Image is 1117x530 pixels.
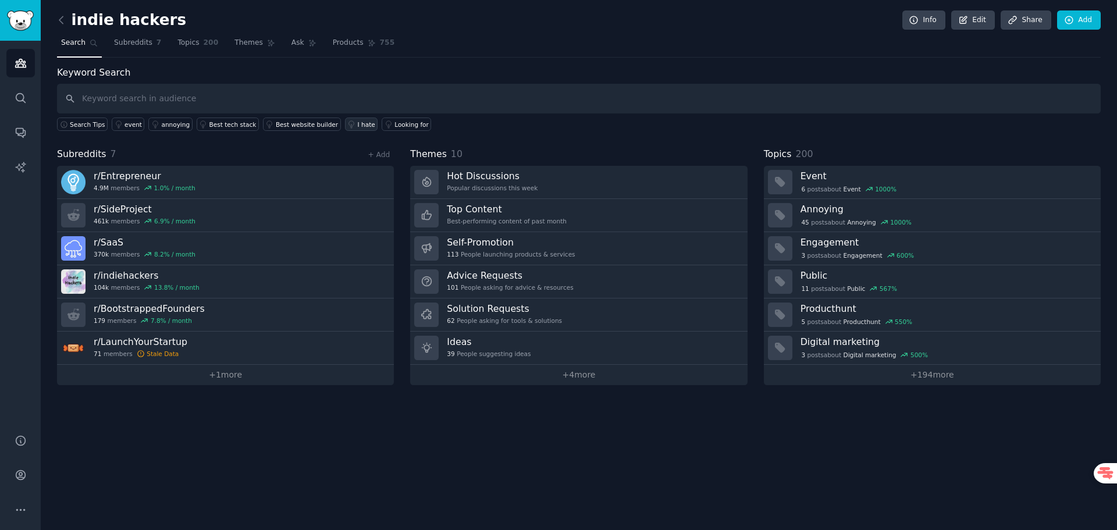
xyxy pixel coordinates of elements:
[156,38,162,48] span: 7
[844,185,861,193] span: Event
[410,298,747,332] a: Solution Requests62People asking for tools & solutions
[447,316,562,325] div: People asking for tools & solutions
[147,350,179,358] div: Stale Data
[148,118,192,131] a: annoying
[447,283,458,291] span: 101
[94,336,187,348] h3: r/ LaunchYourStartup
[57,118,108,131] button: Search Tips
[173,34,222,58] a: Topics200
[844,318,881,326] span: Producthunt
[57,84,1101,113] input: Keyword search in audience
[447,250,575,258] div: People launching products & services
[94,170,195,182] h3: r/ Entrepreneur
[764,147,792,162] span: Topics
[111,148,116,159] span: 7
[394,120,429,129] div: Looking for
[70,120,105,129] span: Search Tips
[94,316,205,325] div: members
[154,184,195,192] div: 1.0 % / month
[447,203,567,215] h3: Top Content
[801,336,1093,348] h3: Digital marketing
[801,251,805,259] span: 3
[94,303,205,315] h3: r/ BootstrappedFounders
[291,38,304,48] span: Ask
[801,203,1093,215] h3: Annoying
[57,332,394,365] a: r/LaunchYourStartup71membersStale Data
[230,34,279,58] a: Themes
[329,34,399,58] a: Products755
[94,184,109,192] span: 4.9M
[447,269,573,282] h3: Advice Requests
[57,298,394,332] a: r/BootstrappedFounders179members7.8% / month
[844,351,897,359] span: Digital marketing
[57,166,394,199] a: r/Entrepreneur4.9Mmembers1.0% / month
[154,217,195,225] div: 6.9 % / month
[410,265,747,298] a: Advice Requests101People asking for advice & resources
[161,120,190,129] div: annoying
[764,199,1101,232] a: Annoying45postsaboutAnnoying1000%
[110,34,165,58] a: Subreddits7
[209,120,257,129] div: Best tech stack
[94,350,101,358] span: 71
[764,265,1101,298] a: Public11postsaboutPublic567%
[234,38,263,48] span: Themes
[1001,10,1051,30] a: Share
[764,365,1101,385] a: +194more
[151,316,192,325] div: 7.8 % / month
[801,284,809,293] span: 11
[801,250,915,261] div: post s about
[447,184,538,192] div: Popular discussions this week
[114,38,152,48] span: Subreddits
[94,269,200,282] h3: r/ indiehackers
[94,283,109,291] span: 104k
[57,34,102,58] a: Search
[94,250,109,258] span: 370k
[847,218,876,226] span: Annoying
[447,283,573,291] div: People asking for advice & resources
[154,250,195,258] div: 8.2 % / month
[897,251,914,259] div: 600 %
[801,217,913,227] div: post s about
[447,350,531,358] div: People suggesting ideas
[764,298,1101,332] a: Producthunt5postsaboutProducthunt550%
[94,217,109,225] span: 461k
[61,170,86,194] img: Entrepreneur
[895,318,912,326] div: 550 %
[57,147,106,162] span: Subreddits
[795,148,813,159] span: 200
[410,332,747,365] a: Ideas39People suggesting ideas
[61,236,86,261] img: SaaS
[94,217,195,225] div: members
[112,118,144,131] a: event
[345,118,378,131] a: I hate
[177,38,199,48] span: Topics
[801,170,1093,182] h3: Event
[801,316,913,327] div: post s about
[875,185,897,193] div: 1000 %
[801,218,809,226] span: 45
[764,232,1101,265] a: Engagement3postsaboutEngagement600%
[801,318,805,326] span: 5
[94,350,187,358] div: members
[410,232,747,265] a: Self-Promotion113People launching products & services
[61,336,86,360] img: LaunchYourStartup
[61,38,86,48] span: Search
[890,218,912,226] div: 1000 %
[410,147,447,162] span: Themes
[94,316,105,325] span: 179
[368,151,390,159] a: + Add
[57,365,394,385] a: +1more
[764,332,1101,365] a: Digital marketing3postsaboutDigital marketing500%
[57,67,130,78] label: Keyword Search
[410,199,747,232] a: Top ContentBest-performing content of past month
[57,199,394,232] a: r/SideProject461kmembers6.9% / month
[880,284,897,293] div: 567 %
[154,283,200,291] div: 13.8 % / month
[801,350,929,360] div: post s about
[57,232,394,265] a: r/SaaS370kmembers8.2% / month
[410,166,747,199] a: Hot DiscussionsPopular discussions this week
[447,236,575,248] h3: Self-Promotion
[7,10,34,31] img: GummySearch logo
[94,203,195,215] h3: r/ SideProject
[847,284,865,293] span: Public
